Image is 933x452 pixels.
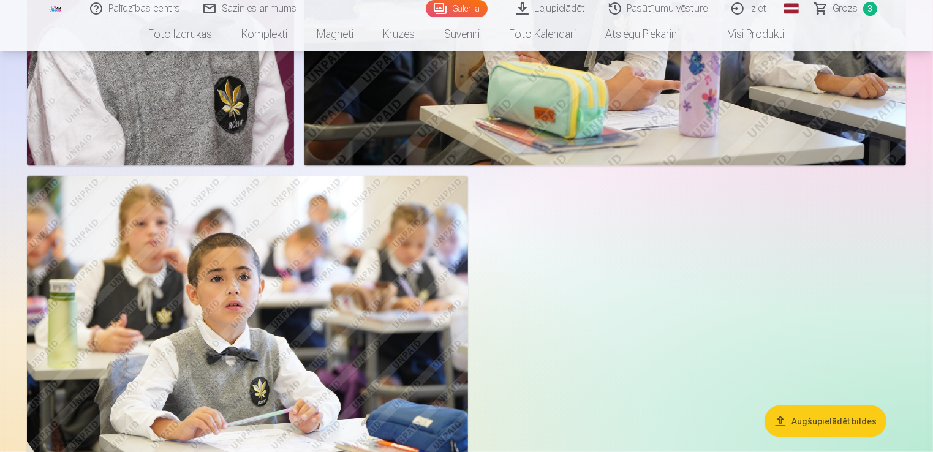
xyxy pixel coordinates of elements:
a: Foto izdrukas [134,17,227,51]
a: Suvenīri [430,17,495,51]
a: Visi produkti [694,17,799,51]
a: Foto kalendāri [495,17,591,51]
button: Augšupielādēt bildes [765,405,886,437]
a: Komplekti [227,17,303,51]
a: Krūzes [369,17,430,51]
img: /fa1 [49,5,62,12]
a: Magnēti [303,17,369,51]
span: 3 [863,2,877,16]
span: Grozs [833,1,858,16]
a: Atslēgu piekariņi [591,17,694,51]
